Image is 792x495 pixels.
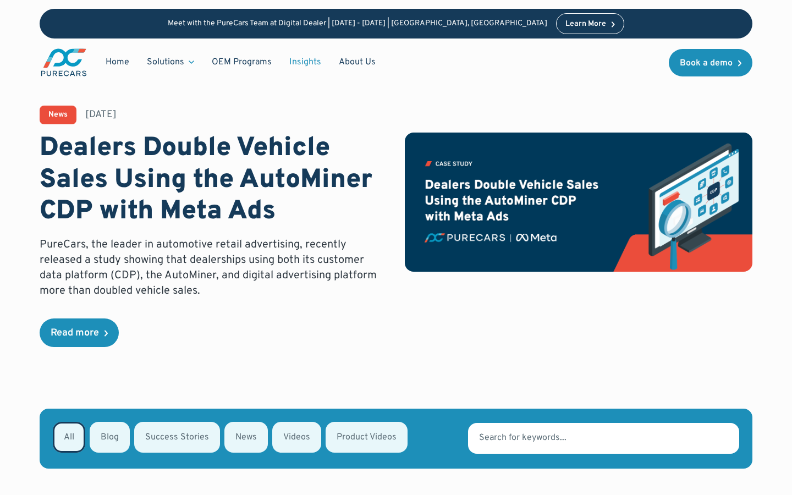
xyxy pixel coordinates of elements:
[48,111,68,119] div: News
[280,52,330,73] a: Insights
[40,133,387,228] h1: Dealers Double Vehicle Sales Using the AutoMiner CDP with Meta Ads
[40,237,387,299] p: PureCars, the leader in automotive retail advertising, recently released a study showing that dea...
[40,47,88,78] a: main
[669,49,752,76] a: Book a demo
[556,13,624,34] a: Learn More
[468,423,739,454] input: Search for keywords...
[565,20,606,28] div: Learn More
[203,52,280,73] a: OEM Programs
[147,56,184,68] div: Solutions
[168,19,547,29] p: Meet with the PureCars Team at Digital Dealer | [DATE] - [DATE] | [GEOGRAPHIC_DATA], [GEOGRAPHIC_...
[97,52,138,73] a: Home
[40,318,119,347] a: Read more
[330,52,384,73] a: About Us
[680,59,733,68] div: Book a demo
[85,108,117,122] div: [DATE]
[40,47,88,78] img: purecars logo
[51,328,99,338] div: Read more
